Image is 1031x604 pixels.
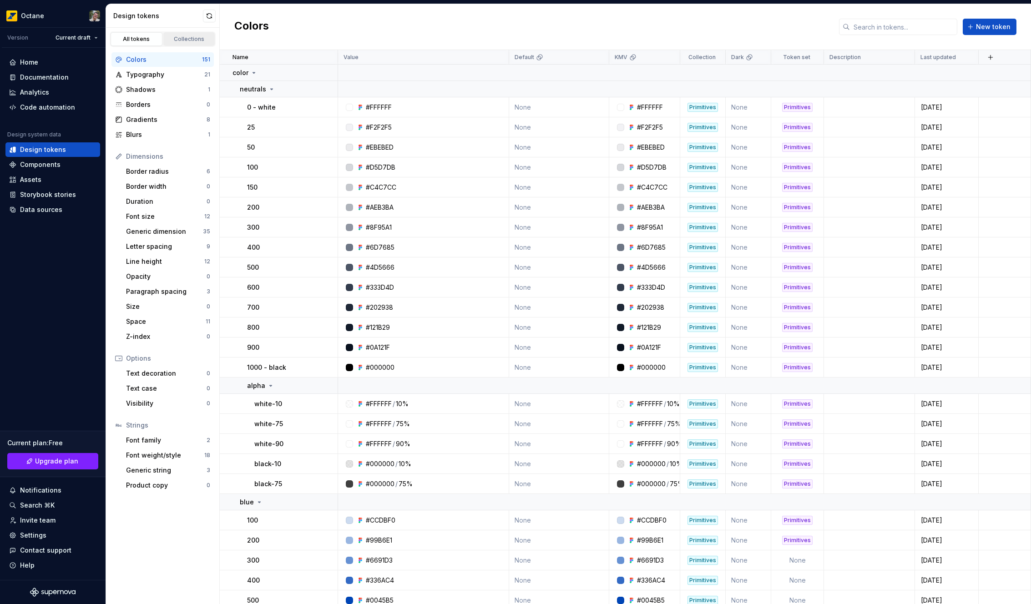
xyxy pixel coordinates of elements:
[208,86,210,93] div: 1
[5,483,100,498] button: Notifications
[920,54,956,61] p: Last updated
[726,237,771,257] td: None
[915,243,978,252] div: [DATE]
[5,187,100,202] a: Storybook stories
[366,399,392,408] div: #FFFFFF
[637,303,664,312] div: #202938
[20,73,69,82] div: Documentation
[726,177,771,197] td: None
[122,433,214,448] a: Font family2
[207,437,210,444] div: 2
[637,203,665,212] div: #AEB3BA
[782,439,813,448] div: Primitives
[366,439,392,448] div: #FFFFFF
[687,399,718,408] div: Primitives
[207,243,210,250] div: 9
[204,213,210,220] div: 12
[20,531,46,540] div: Settings
[782,103,813,112] div: Primitives
[915,439,978,448] div: [DATE]
[122,194,214,209] a: Duration0
[207,198,210,205] div: 0
[247,183,258,192] p: 150
[122,396,214,411] a: Visibility0
[21,11,44,20] div: Octane
[395,459,398,468] div: /
[726,434,771,454] td: None
[509,454,609,474] td: None
[915,163,978,172] div: [DATE]
[5,142,100,157] a: Design tokens
[207,183,210,190] div: 0
[509,277,609,297] td: None
[207,273,210,280] div: 0
[122,299,214,314] a: Size0
[126,197,207,206] div: Duration
[254,399,282,408] p: white-10
[915,323,978,332] div: [DATE]
[366,203,394,212] div: #AEB3BA
[726,337,771,357] td: None
[5,70,100,85] a: Documentation
[782,203,813,212] div: Primitives
[207,333,210,340] div: 0
[126,466,207,475] div: Generic string
[664,399,666,408] div: /
[126,436,207,445] div: Font family
[509,337,609,357] td: None
[687,419,718,428] div: Primitives
[667,439,682,448] div: 90%
[637,459,666,468] div: #000000
[126,257,204,266] div: Line height
[207,467,210,474] div: 3
[782,323,813,332] div: Primitives
[111,82,214,97] a: Shadows1
[207,385,210,392] div: 0
[126,55,202,64] div: Colors
[207,101,210,108] div: 0
[247,143,255,152] p: 50
[726,217,771,237] td: None
[393,419,395,428] div: /
[366,363,394,372] div: #000000
[509,97,609,117] td: None
[366,419,392,428] div: #FFFFFF
[20,516,56,525] div: Invite team
[126,182,207,191] div: Border width
[234,19,269,35] h2: Colors
[6,10,17,21] img: e8093afa-4b23-4413-bf51-00cde92dbd3f.png
[509,357,609,377] td: None
[232,68,248,77] p: color
[7,131,61,138] div: Design system data
[726,414,771,434] td: None
[366,123,392,132] div: #F2F2F5
[126,242,207,251] div: Letter spacing
[687,263,718,272] div: Primitives
[247,203,259,212] p: 200
[20,58,38,67] div: Home
[687,143,718,152] div: Primitives
[366,163,395,172] div: #D5D7DB
[515,54,534,61] p: Default
[5,55,100,70] a: Home
[726,394,771,414] td: None
[637,163,667,172] div: #D5D7DB
[5,85,100,100] a: Analytics
[122,164,214,179] a: Border radius6
[726,277,771,297] td: None
[5,172,100,187] a: Assets
[5,202,100,217] a: Data sources
[687,123,718,132] div: Primitives
[366,283,394,292] div: #333D4D
[915,203,978,212] div: [DATE]
[20,190,76,199] div: Storybook stories
[782,123,813,132] div: Primitives
[126,227,203,236] div: Generic dimension
[247,363,286,372] p: 1000 - black
[20,501,55,510] div: Search ⌘K
[20,546,71,555] div: Contact support
[232,54,248,61] p: Name
[111,52,214,67] a: Colors151
[509,117,609,137] td: None
[126,85,208,94] div: Shadows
